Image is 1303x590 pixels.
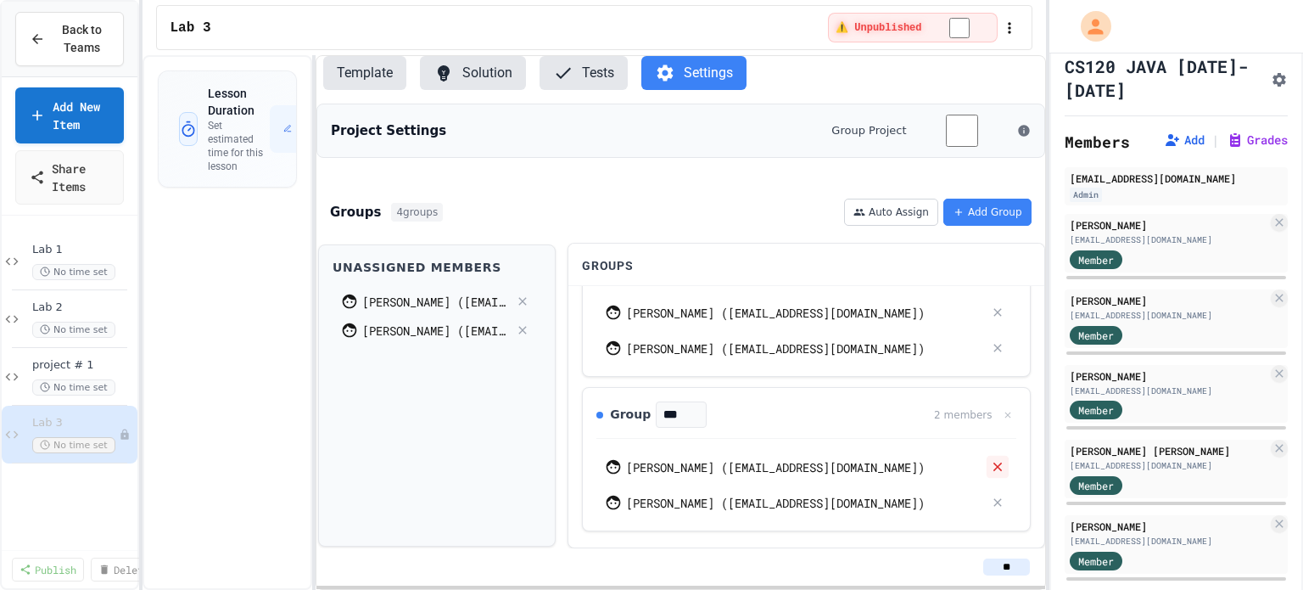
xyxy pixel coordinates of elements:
[1078,328,1114,343] span: Member
[208,85,270,119] h3: Lesson Duration
[1070,293,1267,308] div: [PERSON_NAME]
[934,407,992,423] div: 2 members
[119,429,131,441] div: Unpublished
[626,340,982,357] div: [PERSON_NAME] ([EMAIL_ADDRESS][DOMAIN_NAME])
[582,257,1030,275] div: Groups
[626,494,982,512] div: [PERSON_NAME] ([EMAIL_ADDRESS][DOMAIN_NAME])
[15,12,124,66] button: Back to Teams
[1211,130,1220,150] span: |
[330,203,381,222] h3: Groups
[32,322,115,338] span: No time set
[331,121,446,141] h3: Project Settings
[836,21,922,35] span: ⚠️ Unpublished
[1070,368,1267,384] div: [PERSON_NAME]
[844,199,938,226] button: Auto Assign
[1078,553,1114,569] span: Member
[1065,130,1130,154] h2: Members
[91,558,157,582] a: Delete
[1070,443,1267,458] div: [PERSON_NAME] [PERSON_NAME]
[1271,68,1288,88] button: Assignment Settings
[32,379,115,396] span: No time set
[540,56,628,90] button: Tests
[1164,132,1205,149] button: Add
[626,304,982,322] div: [PERSON_NAME] ([EMAIL_ADDRESS][DOMAIN_NAME])
[12,558,84,582] a: Publish
[641,56,747,90] button: Settings
[1070,459,1267,472] div: [EMAIL_ADDRESS][DOMAIN_NAME]
[929,18,990,38] input: publish toggle
[32,358,134,373] span: project # 1
[1078,252,1114,267] span: Member
[1065,54,1264,102] h1: CS120 JAVA [DATE]-[DATE]
[1227,132,1288,149] button: Grades
[32,243,134,257] span: Lab 1
[828,13,998,42] div: ⚠️ Students cannot see this content! Click the toggle to publish it and make it visible to your c...
[1070,309,1267,322] div: [EMAIL_ADDRESS][DOMAIN_NAME]
[1070,519,1267,534] div: [PERSON_NAME]
[1070,535,1267,548] div: [EMAIL_ADDRESS][DOMAIN_NAME]
[420,56,526,90] button: Solution
[15,87,124,143] a: Add New Item
[1070,188,1102,202] div: Admin
[391,203,443,222] span: 4 groups
[1070,385,1267,397] div: [EMAIL_ADDRESS][DOMAIN_NAME]
[171,18,211,38] span: Lab 3
[831,122,906,139] span: Group Project
[32,437,115,453] span: No time set
[362,322,508,340] div: [PERSON_NAME] ([EMAIL_ADDRESS][DOMAIN_NAME])
[32,416,119,430] span: Lab 3
[943,199,1032,226] button: Add Group
[626,458,982,476] div: [PERSON_NAME] ([EMAIL_ADDRESS][DOMAIN_NAME])
[333,259,541,277] div: Unassigned Members
[362,293,508,311] div: [PERSON_NAME] ([EMAIL_ADDRESS][DOMAIN_NAME])
[1070,233,1267,246] div: [EMAIL_ADDRESS][DOMAIN_NAME]
[15,150,124,205] a: Share Items
[270,105,345,153] button: Set Time
[32,301,134,315] span: Lab 2
[1078,478,1114,493] span: Member
[323,56,406,90] button: Template
[1078,402,1114,418] span: Member
[32,264,115,280] span: No time set
[610,406,651,424] span: Group
[208,119,270,173] p: Set estimated time for this lesson
[1070,217,1267,233] div: [PERSON_NAME]
[1063,7,1116,46] div: My Account
[55,21,109,57] span: Back to Teams
[1070,171,1283,186] div: [EMAIL_ADDRESS][DOMAIN_NAME]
